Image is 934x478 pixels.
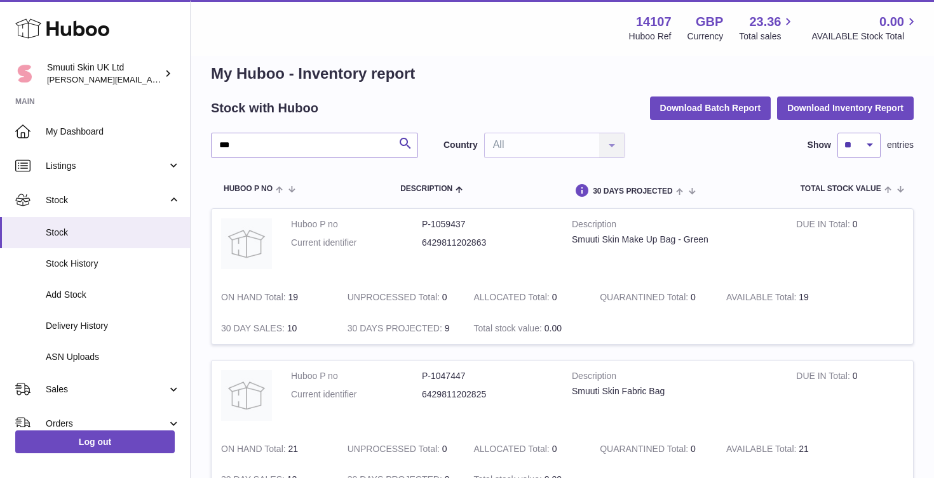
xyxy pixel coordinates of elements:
[221,218,272,269] img: product image
[593,187,673,196] span: 30 DAYS PROJECTED
[422,218,553,230] dd: P-1059437
[348,444,442,457] strong: UNPROCESSED Total
[572,370,777,385] strong: Description
[211,100,318,117] h2: Stock with Huboo
[726,292,799,305] strong: AVAILABLE Total
[15,430,175,453] a: Log out
[422,388,553,401] dd: 6429811202825
[291,237,422,249] dt: Current identifier
[422,237,553,249] dd: 6429811202863
[15,64,34,83] img: ilona@beautyko.fi
[473,292,552,305] strong: ALLOCATED Total
[691,444,696,454] span: 0
[211,63,914,84] h1: My Huboo - Inventory report
[787,209,913,282] td: 0
[696,13,723,30] strong: GBP
[46,160,167,172] span: Listings
[572,385,777,397] div: Smuuti Skin Fabric Bag
[338,434,464,465] td: 0
[221,370,272,421] img: product image
[879,13,904,30] span: 0.00
[801,185,881,193] span: Total stock value
[212,434,338,465] td: 21
[726,444,799,457] strong: AVAILABLE Total
[650,96,771,119] button: Download Batch Report
[749,13,781,30] span: 23.36
[717,282,843,313] td: 19
[808,139,831,151] label: Show
[400,185,452,193] span: Description
[464,434,590,465] td: 0
[443,139,478,151] label: Country
[422,370,553,382] dd: P-1047447
[811,13,919,43] a: 0.00 AVAILABLE Stock Total
[717,434,843,465] td: 21
[739,13,795,43] a: 23.36 Total sales
[629,30,672,43] div: Huboo Ref
[464,282,590,313] td: 0
[777,96,914,119] button: Download Inventory Report
[46,289,180,301] span: Add Stock
[887,139,914,151] span: entries
[572,218,777,234] strong: Description
[796,371,852,384] strong: DUE IN Total
[636,13,672,30] strong: 14107
[46,383,167,395] span: Sales
[46,351,180,363] span: ASN Uploads
[291,370,422,382] dt: Huboo P no
[47,62,161,86] div: Smuuti Skin UK Ltd
[687,30,724,43] div: Currency
[46,194,167,206] span: Stock
[600,444,691,457] strong: QUARANTINED Total
[221,323,287,336] strong: 30 DAY SALES
[348,323,445,336] strong: 30 DAYS PROJECTED
[691,292,696,302] span: 0
[473,323,544,336] strong: Total stock value
[46,258,180,270] span: Stock History
[291,218,422,230] dt: Huboo P no
[796,219,852,232] strong: DUE IN Total
[338,282,464,313] td: 0
[212,282,338,313] td: 19
[473,444,552,457] strong: ALLOCATED Total
[221,292,288,305] strong: ON HAND Total
[811,30,919,43] span: AVAILABLE Stock Total
[46,227,180,239] span: Stock
[348,292,442,305] strong: UNPROCESSED Total
[221,444,288,457] strong: ON HAND Total
[224,185,273,193] span: Huboo P no
[545,323,562,333] span: 0.00
[572,234,777,246] div: Smuuti Skin Make Up Bag - Green
[46,126,180,138] span: My Dashboard
[212,313,338,344] td: 10
[338,313,464,344] td: 9
[46,320,180,332] span: Delivery History
[739,30,795,43] span: Total sales
[47,74,255,84] span: [PERSON_NAME][EMAIL_ADDRESS][DOMAIN_NAME]
[46,418,167,430] span: Orders
[291,388,422,401] dt: Current identifier
[600,292,691,305] strong: QUARANTINED Total
[787,361,913,434] td: 0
